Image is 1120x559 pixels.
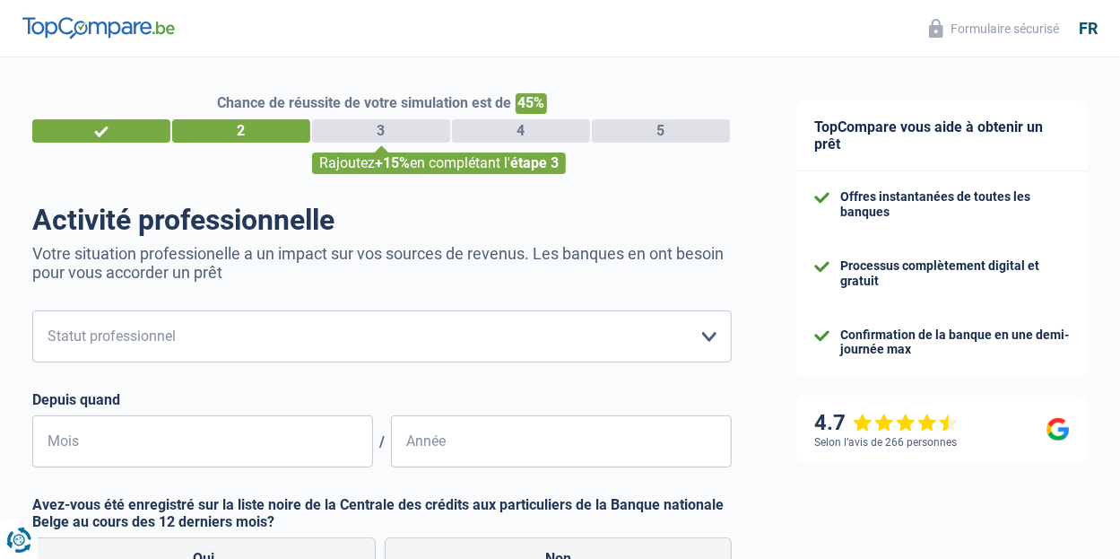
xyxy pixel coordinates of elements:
[840,328,1070,358] div: Confirmation de la banque en une demi-journée max
[373,433,391,450] span: /
[796,100,1088,171] div: TopCompare vous aide à obtenir un prêt
[312,153,566,174] div: Rajoutez en complétant l'
[592,119,730,143] div: 5
[510,154,559,171] span: étape 3
[32,496,732,530] label: Avez-vous été enregistré sur la liste noire de la Centrale des crédits aux particuliers de la Ban...
[218,94,512,111] span: Chance de réussite de votre simulation est de
[814,436,957,449] div: Selon l’avis de 266 personnes
[312,119,450,143] div: 3
[918,13,1070,43] button: Formulaire sécurisé
[32,244,732,282] p: Votre situation professionelle a un impact sur vos sources de revenus. Les banques en ont besoin ...
[1079,19,1098,39] div: fr
[814,410,959,436] div: 4.7
[391,415,732,467] input: AAAA
[32,119,170,143] div: 1
[840,258,1070,289] div: Processus complètement digital et gratuit
[32,391,732,408] label: Depuis quand
[172,119,310,143] div: 2
[375,154,410,171] span: +15%
[516,93,547,114] span: 45%
[32,203,732,237] h1: Activité professionnelle
[32,415,373,467] input: MM
[452,119,590,143] div: 4
[22,17,175,39] img: TopCompare Logo
[840,189,1070,220] div: Offres instantanées de toutes les banques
